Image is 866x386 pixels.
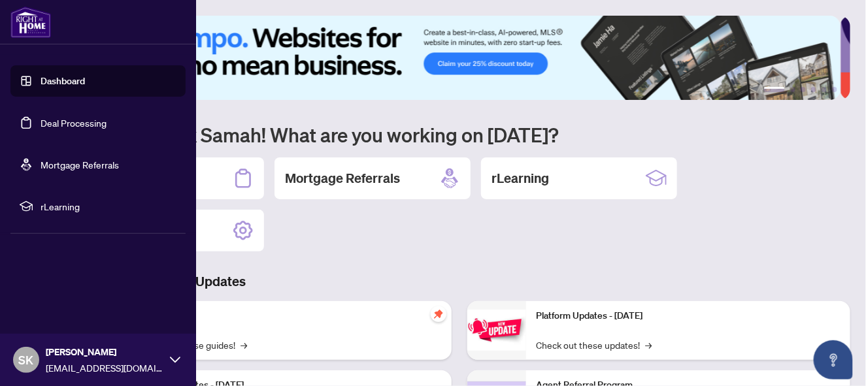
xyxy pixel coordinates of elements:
p: Self-Help [137,309,441,323]
a: Check out these updates!→ [537,338,652,352]
h1: Welcome back Samah! What are you working on [DATE]? [68,122,850,147]
button: 1 [764,87,785,92]
h2: rLearning [491,169,549,187]
button: 3 [801,87,806,92]
span: → [241,338,247,352]
span: rLearning [41,199,176,214]
img: logo [10,7,51,38]
a: Dashboard [41,75,85,87]
img: Platform Updates - June 23, 2025 [467,310,526,351]
h3: Brokerage & Industry Updates [68,272,850,291]
p: Platform Updates - [DATE] [537,309,841,323]
span: [PERSON_NAME] [46,345,163,359]
button: 2 [790,87,795,92]
h2: Mortgage Referrals [285,169,400,187]
button: 5 [822,87,827,92]
a: Mortgage Referrals [41,159,119,170]
span: SK [19,351,34,369]
button: Open asap [814,340,853,379]
span: [EMAIL_ADDRESS][DOMAIN_NAME] [46,361,163,375]
img: Slide 0 [68,16,841,100]
a: Deal Processing [41,117,107,129]
button: 6 [832,87,837,92]
span: → [646,338,652,352]
button: 4 [811,87,816,92]
span: pushpin [431,306,446,322]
